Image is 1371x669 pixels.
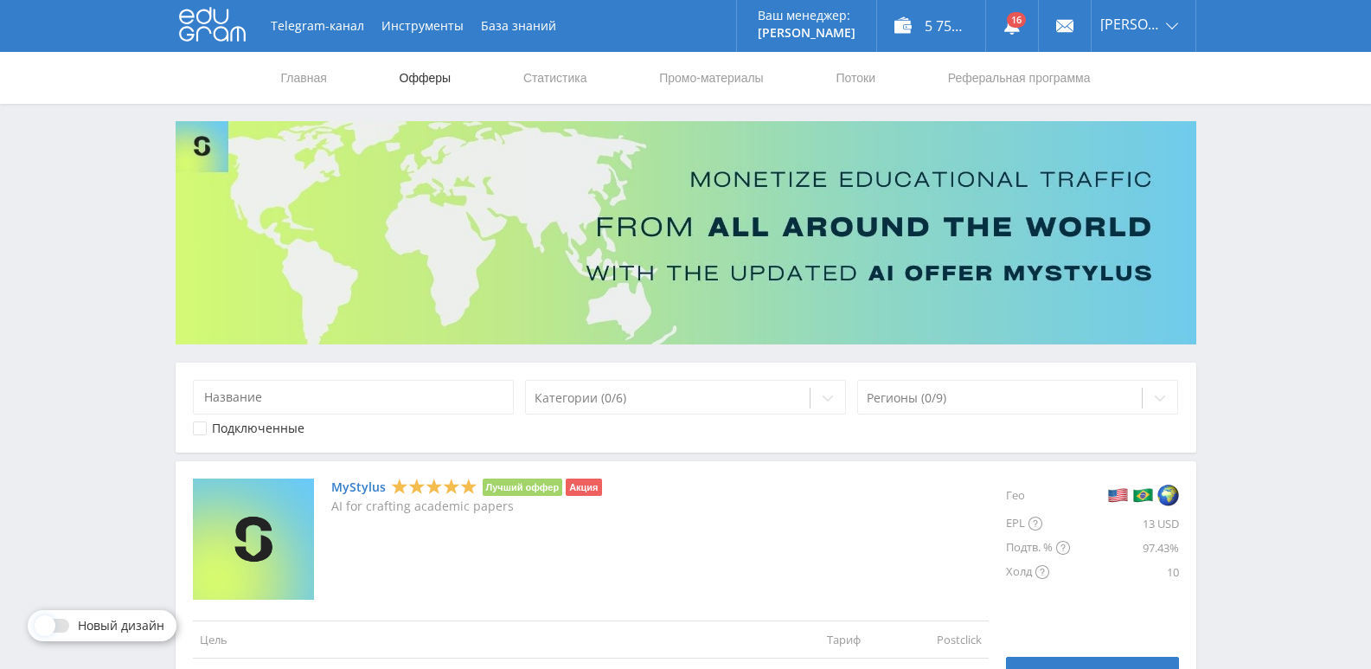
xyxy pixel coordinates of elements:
div: Подключенные [212,421,304,435]
p: AI for crafting academic papers [331,499,602,513]
div: 5 Stars [391,478,477,496]
a: Статистика [522,52,589,104]
a: Офферы [398,52,453,104]
div: Подтв. % [1006,536,1070,560]
td: Цель [193,621,746,658]
span: [PERSON_NAME] [1100,17,1161,31]
li: Лучший оффер [483,479,563,496]
div: Холд [1006,560,1070,584]
p: Ваш менеджер: [758,9,855,23]
span: Новый дизайн [78,619,164,633]
a: Реферальная программа [946,52,1092,104]
div: Гео [1006,479,1070,511]
a: Потоки [834,52,877,104]
div: 10 [1070,560,1179,584]
a: Промо-материалы [657,52,765,104]
div: 13 USD [1070,511,1179,536]
img: MyStylus [193,479,314,600]
a: MyStylus [331,480,386,494]
td: Postclick [868,621,989,658]
img: Banner [176,121,1196,344]
div: 97.43% [1070,536,1179,560]
p: [PERSON_NAME] [758,26,855,40]
td: Тариф [746,621,868,658]
div: EPL [1006,511,1070,536]
li: Акция [566,479,601,496]
a: Главная [279,52,329,104]
input: Название [193,380,515,415]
